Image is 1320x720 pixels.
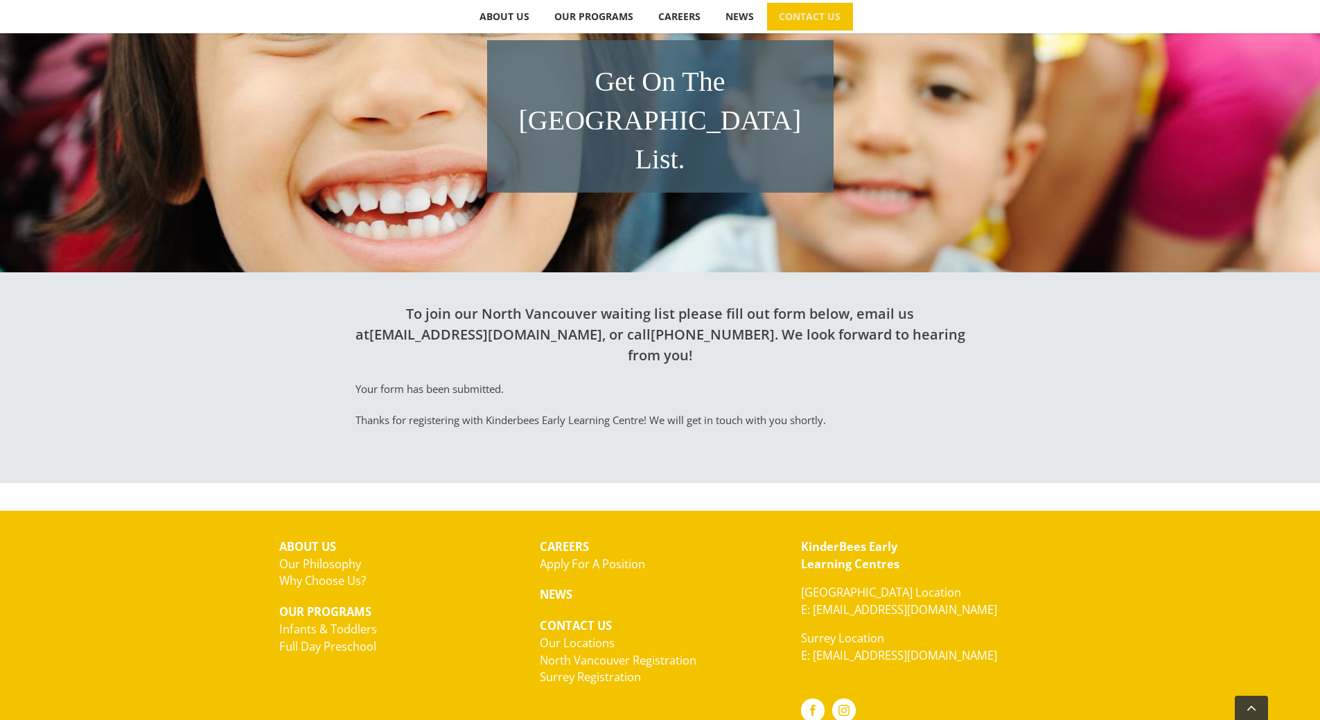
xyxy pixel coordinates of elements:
[540,556,645,572] a: Apply For A Position
[801,584,1041,619] p: [GEOGRAPHIC_DATA] Location
[355,304,965,366] h2: To join our North Vancouver waiting list please fill out form below, email us at , or call . We l...
[801,538,899,572] a: KinderBees EarlyLearning Centres
[279,638,376,654] a: Full Day Preschool
[479,12,529,21] span: ABOUT US
[540,586,572,602] strong: NEWS
[494,62,827,179] h1: Get On The [GEOGRAPHIC_DATA] List.
[369,325,602,344] a: [EMAIL_ADDRESS][DOMAIN_NAME]
[279,604,371,620] strong: OUR PROGRAMS
[554,12,633,21] span: OUR PROGRAMS
[801,602,997,617] a: E: [EMAIL_ADDRESS][DOMAIN_NAME]
[543,3,646,30] a: OUR PROGRAMS
[540,538,589,554] strong: CAREERS
[801,647,997,663] a: E: [EMAIL_ADDRESS][DOMAIN_NAME]
[646,3,713,30] a: CAREERS
[468,3,542,30] a: ABOUT US
[279,572,366,588] a: Why Choose Us?
[801,630,1041,665] p: Surrey Location
[801,538,899,572] strong: KinderBees Early Learning Centres
[767,3,853,30] a: CONTACT US
[540,635,615,651] a: Our Locations
[714,3,766,30] a: NEWS
[355,381,965,428] div: Your form has been submitted. Thanks for registering with Kinderbees Early Learning Centre! We wi...
[540,617,612,633] strong: CONTACT US
[779,12,841,21] span: CONTACT US
[540,669,641,685] a: Surrey Registration
[651,325,775,344] a: [PHONE_NUMBER]
[540,652,696,668] a: North Vancouver Registration
[279,556,361,572] a: Our Philosophy
[658,12,701,21] span: CAREERS
[725,12,754,21] span: NEWS
[279,621,377,637] a: Infants & Toddlers
[279,538,336,554] strong: ABOUT US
